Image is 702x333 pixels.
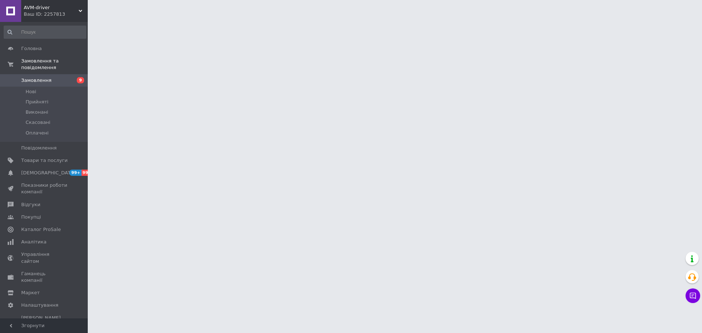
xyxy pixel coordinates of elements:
span: Замовлення та повідомлення [21,58,88,71]
input: Пошук [4,26,86,39]
span: Замовлення [21,77,52,84]
span: Показники роботи компанії [21,182,68,195]
span: 99+ [82,170,94,176]
span: [DEMOGRAPHIC_DATA] [21,170,75,176]
span: AVM-driver [24,4,79,11]
span: 99+ [69,170,82,176]
span: Скасовані [26,119,50,126]
span: Повідомлення [21,145,57,151]
span: Товари та послуги [21,157,68,164]
span: Аналітика [21,239,46,245]
span: Нові [26,88,36,95]
span: Гаманець компанії [21,270,68,284]
span: Покупці [21,214,41,220]
span: Оплачені [26,130,49,136]
div: Ваш ID: 2257813 [24,11,88,18]
span: Головна [21,45,42,52]
span: Виконані [26,109,48,116]
button: Чат з покупцем [686,288,700,303]
span: 9 [77,77,84,83]
span: Прийняті [26,99,48,105]
span: Каталог ProSale [21,226,61,233]
span: Відгуки [21,201,40,208]
span: Налаштування [21,302,58,309]
span: Управління сайтом [21,251,68,264]
span: Маркет [21,290,40,296]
